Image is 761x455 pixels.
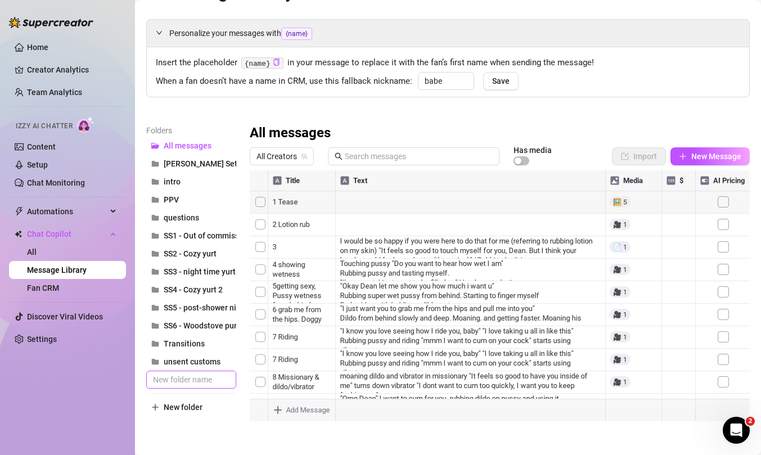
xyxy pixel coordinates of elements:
iframe: Intercom live chat [723,417,750,444]
span: SS6 - Woodstove purple toy [164,321,261,330]
img: AI Chatter [77,116,94,133]
button: unsent customs [146,353,236,371]
span: Transitions [164,339,205,348]
button: [PERSON_NAME] Set 8/8 [146,155,236,173]
span: copy [273,58,280,66]
article: Folders [146,124,236,137]
span: unsent customs [164,357,220,366]
button: questions [146,209,236,227]
span: folder [151,214,159,222]
span: SS5 - post-shower night [164,303,248,312]
span: folder [151,268,159,276]
a: Message Library [27,265,87,274]
span: folder [151,340,159,348]
a: Chat Monitoring [27,178,85,187]
img: Chat Copilot [15,230,22,238]
a: Content [27,142,56,151]
button: New folder [146,398,236,416]
span: Insert the placeholder in your message to replace it with the fan’s first name when sending the m... [156,56,740,70]
span: folder [151,232,159,240]
span: All Creators [256,148,307,165]
button: SS4 - Cozy yurt 2 [146,281,236,299]
span: 2 [746,417,755,426]
span: folder [151,322,159,330]
span: New folder [164,403,202,412]
button: Save [483,72,519,90]
span: intro [164,177,181,186]
span: folder [151,250,159,258]
a: Creator Analytics [27,61,117,79]
span: thunderbolt [15,207,24,216]
button: Import [612,147,666,165]
span: Automations [27,202,107,220]
button: SS2 - Cozy yurt [146,245,236,263]
a: All [27,247,37,256]
a: Fan CRM [27,283,59,292]
a: Team Analytics [27,88,82,97]
span: PPV [164,195,179,204]
button: SS6 - Woodstove purple toy [146,317,236,335]
a: Setup [27,160,48,169]
h3: All messages [250,124,331,142]
span: expanded [156,29,163,36]
span: plus [679,152,687,160]
button: SS3 - night time yurt [146,263,236,281]
span: folder [151,286,159,294]
span: questions [164,213,199,222]
span: [PERSON_NAME] Set 8/8 [164,159,251,168]
span: Save [492,76,510,85]
button: New Message [670,147,750,165]
span: {name} [281,28,312,40]
span: SS1 - Out of commission [164,231,250,240]
span: folder-open [151,142,159,150]
input: Search messages [345,150,493,163]
a: Discover Viral Videos [27,312,103,321]
span: folder [151,304,159,312]
span: search [335,152,343,160]
span: folder [151,196,159,204]
a: Home [27,43,48,52]
button: SS5 - post-shower night [146,299,236,317]
span: Izzy AI Chatter [16,121,73,132]
span: folder [151,358,159,366]
button: intro [146,173,236,191]
span: New Message [691,152,741,161]
span: Personalize your messages with [169,27,740,40]
span: Chat Copilot [27,225,107,243]
article: Has media [514,147,552,154]
div: Personalize your messages with{name} [147,20,749,47]
span: When a fan doesn’t have a name in CRM, use this fallback nickname: [156,75,412,88]
span: team [301,153,308,160]
code: {name} [241,57,283,69]
span: folder [151,178,159,186]
span: plus [151,403,159,411]
a: Settings [27,335,57,344]
img: logo-BBDzfeDw.svg [9,17,93,28]
span: SS4 - Cozy yurt 2 [164,285,223,294]
button: All messages [146,137,236,155]
button: Transitions [146,335,236,353]
button: Click to Copy [273,58,280,67]
button: PPV [146,191,236,209]
button: SS1 - Out of commission [146,227,236,245]
input: New folder name [146,371,236,389]
span: folder [151,160,159,168]
span: All messages [164,141,211,150]
span: SS3 - night time yurt [164,267,236,276]
span: SS2 - Cozy yurt [164,249,217,258]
